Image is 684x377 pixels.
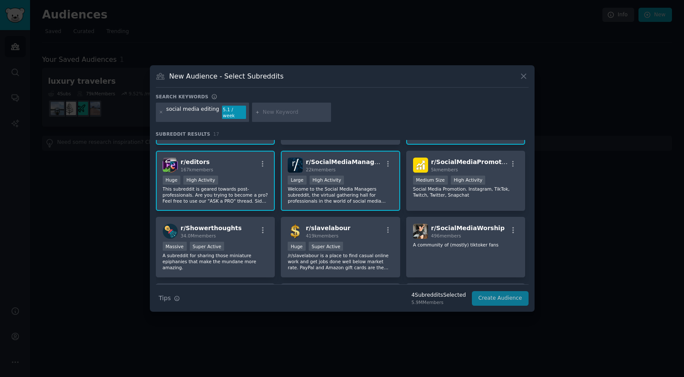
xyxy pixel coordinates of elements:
[163,186,268,204] p: This subreddit is geared towards post-professionals. Are you trying to become a pro? Feel free to...
[306,233,338,238] span: 419k members
[310,176,344,185] div: High Activity
[181,225,242,231] span: r/ Showerthoughts
[163,158,178,173] img: editors
[156,291,183,306] button: Tips
[413,176,448,185] div: Medium Size
[413,186,519,198] p: Social Media Promotion. Instagram, TikTok, Twitch, Twitter, Snapchat
[169,72,283,81] h3: New Audience - Select Subreddits
[431,225,505,231] span: r/ SocialMediaWorship
[181,158,210,165] span: r/ editors
[288,186,393,204] p: Welcome to the Social Media Managers subreddit, the virtual gathering hall for professionals in t...
[431,158,512,165] span: r/ SocialMediaPromotion
[309,242,344,251] div: Super Active
[183,176,218,185] div: High Activity
[451,176,486,185] div: High Activity
[306,225,350,231] span: r/ slavelabour
[413,158,428,173] img: SocialMediaPromotion
[288,242,306,251] div: Huge
[288,158,303,173] img: SocialMediaManagers
[163,252,268,271] p: A subreddit for sharing those miniature epiphanies that make the mundane more amazing.
[306,167,335,172] span: 22k members
[411,299,466,305] div: 5.9M Members
[288,252,393,271] p: /r/slavelabour is a place to find casual online work and get jobs done well below market rate. Pa...
[263,109,328,116] input: New Keyword
[181,233,216,238] span: 34.0M members
[181,167,213,172] span: 167k members
[159,294,171,303] span: Tips
[431,233,461,238] span: 496 members
[163,224,178,239] img: Showerthoughts
[156,94,209,100] h3: Search keywords
[413,242,519,248] p: A community of (mostly) tiktoker fans
[156,131,210,137] span: Subreddit Results
[288,224,303,239] img: slavelabour
[413,224,428,239] img: SocialMediaWorship
[190,242,225,251] div: Super Active
[431,167,458,172] span: 5k members
[306,158,385,165] span: r/ SocialMediaManagers
[222,106,246,119] div: 5.1 / week
[163,242,187,251] div: Massive
[411,292,466,299] div: 4 Subreddit s Selected
[288,176,307,185] div: Large
[213,131,219,137] span: 17
[166,106,219,119] div: social media editing
[163,176,181,185] div: Huge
